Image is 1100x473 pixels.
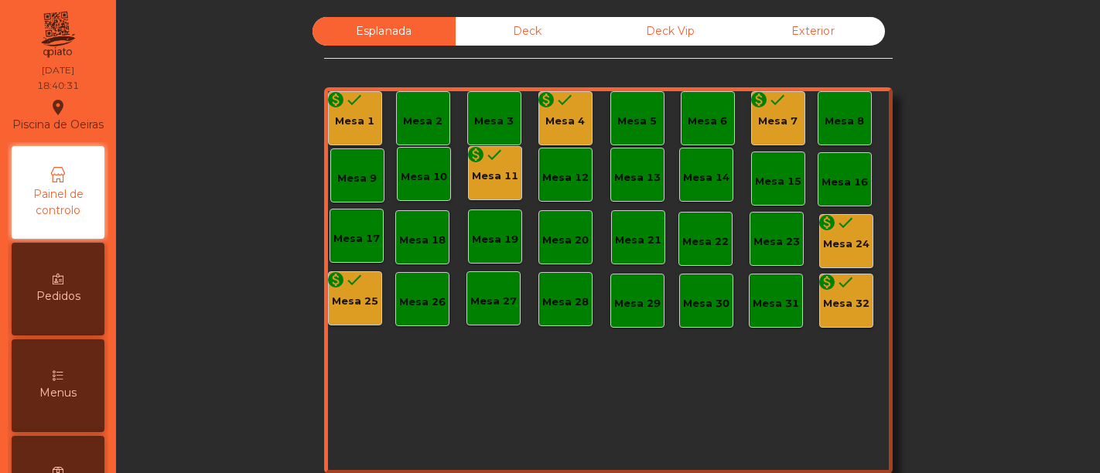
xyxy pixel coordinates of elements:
[37,79,79,93] div: 18:40:31
[614,170,661,185] div: Mesa 13
[615,233,661,248] div: Mesa 21
[542,233,589,248] div: Mesa 20
[472,232,518,247] div: Mesa 19
[399,233,446,248] div: Mesa 18
[614,296,661,311] div: Mesa 29
[599,17,742,46] div: Deck Vip
[683,296,729,311] div: Mesa 30
[537,90,555,109] i: monetization_on
[617,114,657,129] div: Mesa 5
[683,170,729,185] div: Mesa 14
[335,114,374,129] div: Mesa 1
[36,288,80,305] span: Pedidos
[823,296,869,311] div: Mesa 32
[682,234,729,250] div: Mesa 22
[836,273,855,291] i: done
[401,169,447,185] div: Mesa 10
[753,234,800,250] div: Mesa 23
[15,186,101,219] span: Painel de controlo
[472,168,518,184] div: Mesa 11
[768,90,787,109] i: done
[555,90,574,109] i: done
[688,114,727,129] div: Mesa 6
[39,385,77,401] span: Menus
[403,114,442,129] div: Mesa 2
[399,294,446,310] div: Mesa 26
[822,175,868,190] div: Mesa 16
[542,294,589,310] div: Mesa 28
[545,114,585,129] div: Mesa 4
[825,114,864,129] div: Mesa 8
[49,98,67,117] i: location_on
[39,8,77,62] img: qpiato
[42,63,74,77] div: [DATE]
[326,271,345,289] i: monetization_on
[466,145,485,164] i: monetization_on
[818,273,836,291] i: monetization_on
[823,236,869,252] div: Mesa 24
[470,294,517,309] div: Mesa 27
[485,145,504,164] i: done
[326,90,345,109] i: monetization_on
[836,213,855,232] i: done
[755,174,801,189] div: Mesa 15
[345,90,364,109] i: done
[542,170,589,185] div: Mesa 12
[750,90,768,109] i: monetization_on
[332,294,378,309] div: Mesa 25
[753,296,799,311] div: Mesa 31
[313,17,456,46] div: Esplanada
[818,213,836,232] i: monetization_on
[758,114,798,129] div: Mesa 7
[742,17,885,46] div: Exterior
[345,271,364,289] i: done
[333,231,380,247] div: Mesa 17
[474,114,514,129] div: Mesa 3
[337,171,377,186] div: Mesa 9
[456,17,599,46] div: Deck
[12,96,104,134] div: Piscina de Oeiras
